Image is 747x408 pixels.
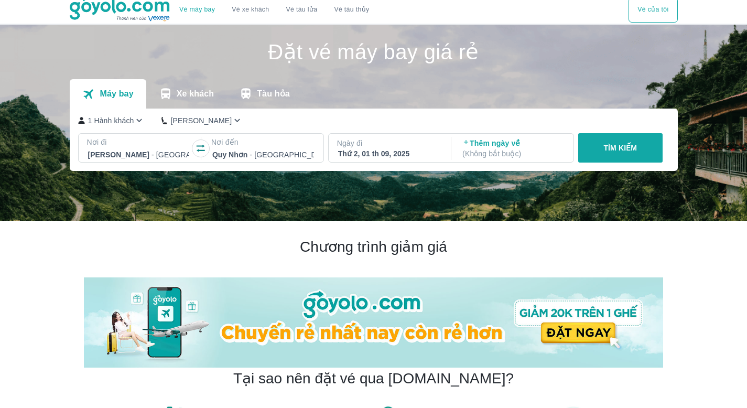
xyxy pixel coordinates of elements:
p: Ngày đi [337,138,441,148]
p: Xe khách [177,89,214,99]
p: ( Không bắt buộc ) [462,148,564,159]
p: Máy bay [100,89,134,99]
p: Thêm ngày về [462,138,564,159]
div: transportation tabs [70,79,302,109]
div: Thứ 2, 01 th 09, 2025 [338,148,440,159]
h2: Tại sao nên đặt vé qua [DOMAIN_NAME]? [233,369,514,388]
p: TÌM KIẾM [603,143,637,153]
button: [PERSON_NAME] [161,115,243,126]
button: 1 Hành khách [78,115,145,126]
p: [PERSON_NAME] [170,115,232,126]
p: Nơi đi [87,137,191,147]
p: Nơi đến [211,137,315,147]
h1: Đặt vé máy bay giá rẻ [70,41,678,62]
a: Vé xe khách [232,6,269,14]
p: 1 Hành khách [88,115,134,126]
img: banner-home [84,277,663,368]
button: TÌM KIẾM [578,133,663,163]
p: Tàu hỏa [257,89,290,99]
a: Vé máy bay [179,6,215,14]
h2: Chương trình giảm giá [84,238,663,256]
